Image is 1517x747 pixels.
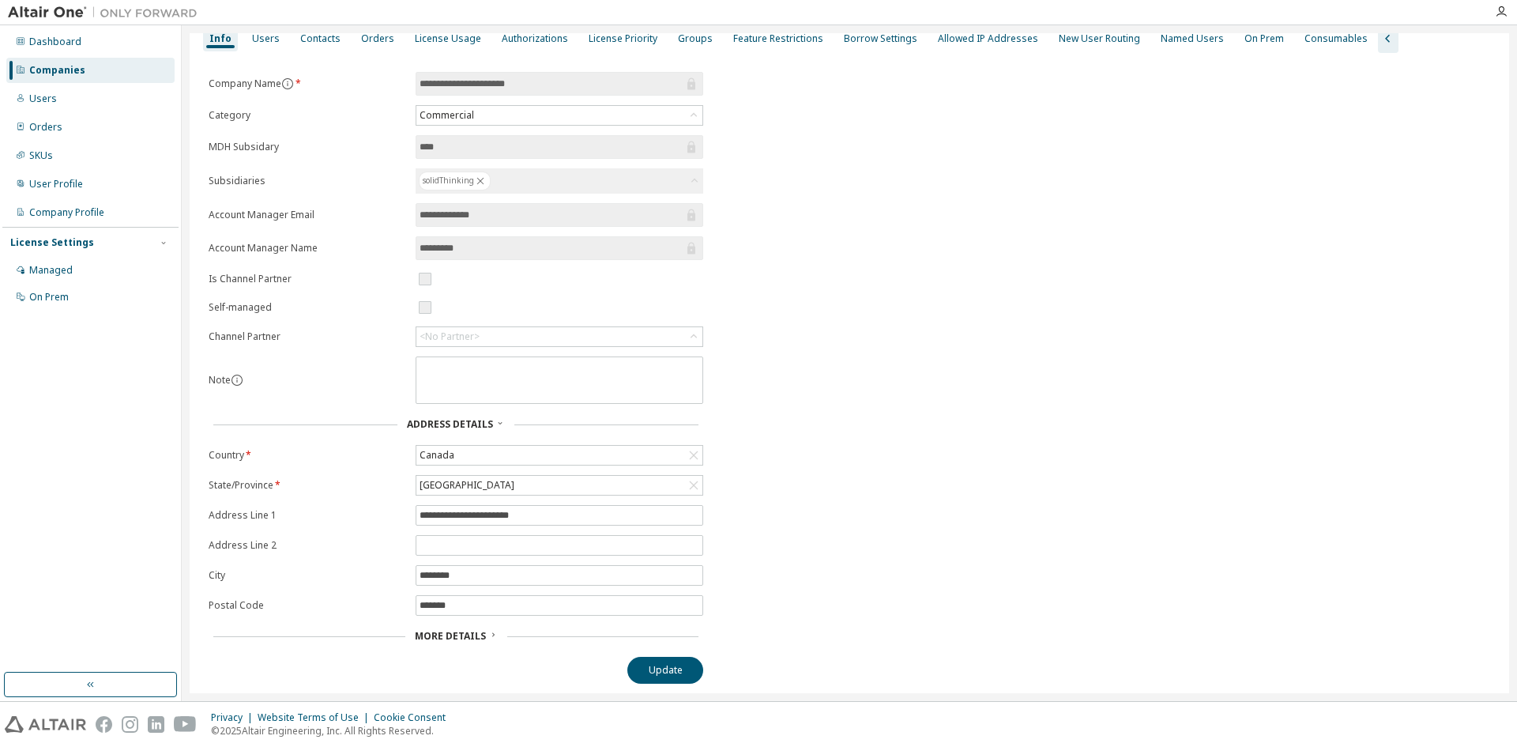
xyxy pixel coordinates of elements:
div: Companies [29,64,85,77]
label: Channel Partner [209,330,406,343]
label: City [209,569,406,582]
div: [GEOGRAPHIC_DATA] [417,477,517,494]
label: Subsidiaries [209,175,406,187]
div: Dashboard [29,36,81,48]
img: youtube.svg [174,716,197,733]
div: On Prem [1244,32,1284,45]
div: License Usage [415,32,481,45]
div: New User Routing [1059,32,1140,45]
div: Orders [361,32,394,45]
div: solidThinking [416,168,703,194]
img: instagram.svg [122,716,138,733]
div: On Prem [29,291,69,304]
div: Managed [29,264,73,277]
div: Named Users [1161,32,1224,45]
div: License Priority [589,32,657,45]
div: Borrow Settings [844,32,917,45]
div: SKUs [29,149,53,162]
div: Canada [417,447,457,464]
div: Info [209,32,232,45]
div: Consumables [1304,32,1368,45]
div: Website Terms of Use [258,711,374,724]
div: Canada [416,446,702,465]
button: information [231,374,243,387]
div: Privacy [211,711,258,724]
div: User Profile [29,178,83,191]
img: altair_logo.svg [5,716,86,733]
div: Commercial [417,107,476,124]
img: Altair One [8,5,205,21]
label: Is Channel Partner [209,273,406,285]
label: Note [209,373,231,387]
label: Company Name [209,77,406,90]
div: Authorizations [502,32,568,45]
label: Address Line 2 [209,539,406,552]
label: Postal Code [209,599,406,612]
img: facebook.svg [96,716,112,733]
button: information [281,77,294,90]
div: Feature Restrictions [733,32,823,45]
span: Address Details [407,417,493,431]
div: <No Partner> [416,327,702,346]
label: Account Manager Email [209,209,406,221]
img: linkedin.svg [148,716,164,733]
div: Cookie Consent [374,711,455,724]
label: Address Line 1 [209,509,406,522]
div: Users [29,92,57,105]
button: Update [627,657,703,684]
div: License Settings [10,236,94,249]
div: Allowed IP Addresses [938,32,1038,45]
div: <No Partner> [420,330,480,343]
label: State/Province [209,479,406,492]
div: Orders [29,121,62,134]
label: Category [209,109,406,122]
div: [GEOGRAPHIC_DATA] [416,476,702,495]
label: Account Manager Name [209,242,406,255]
div: Company Profile [29,206,104,219]
div: Groups [678,32,713,45]
div: Commercial [416,106,702,125]
label: Country [209,449,406,462]
span: More Details [415,629,486,643]
div: Contacts [300,32,341,45]
label: MDH Subsidary [209,141,406,153]
div: solidThinking [419,172,491,191]
label: Self-managed [209,301,406,314]
p: © 2025 Altair Engineering, Inc. All Rights Reserved. [211,724,455,738]
div: Users [252,32,280,45]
